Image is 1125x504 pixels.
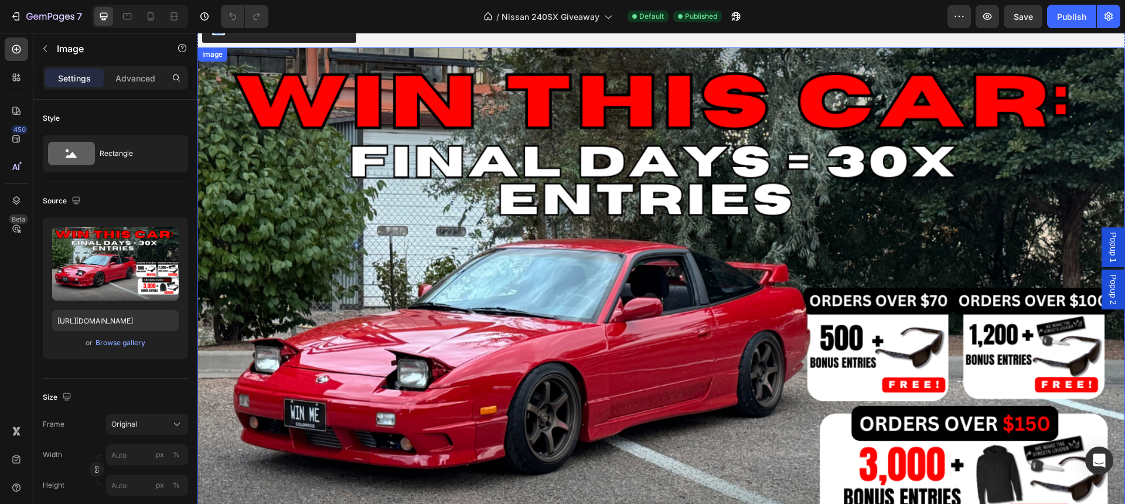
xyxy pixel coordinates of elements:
p: Advanced [115,72,155,84]
span: Nissan 240SX Giveaway [502,11,599,23]
p: Image [57,42,156,56]
div: Browse gallery [96,338,145,348]
iframe: Design area [197,33,1125,504]
div: px [156,480,164,491]
span: or [86,336,93,350]
input: px% [106,444,188,465]
label: Width [43,449,62,460]
span: Default [639,11,664,22]
button: % [153,478,167,492]
span: Original [111,419,137,430]
p: 7 [77,9,82,23]
div: Style [43,113,60,124]
div: px [156,449,164,460]
button: px [169,478,183,492]
img: preview-image [52,227,179,301]
div: 450 [11,125,28,134]
div: Open Intercom Messenger [1085,447,1113,475]
button: % [153,448,167,462]
span: Published [685,11,717,22]
button: 7 [5,5,87,28]
input: https://example.com/image.jpg [52,310,179,331]
div: Beta [9,214,28,224]
span: / [496,11,499,23]
div: Source [43,193,83,209]
input: px% [106,475,188,496]
button: Browse gallery [95,337,146,349]
div: Undo/Redo [221,5,268,28]
div: Rectangle [100,140,171,167]
button: Original [106,414,188,435]
span: Save [1014,12,1033,22]
span: Popup 1 [910,199,922,230]
label: Height [43,480,64,491]
p: Settings [58,72,91,84]
label: Frame [43,419,64,430]
button: px [169,448,183,462]
div: % [173,480,180,491]
div: % [173,449,180,460]
span: Popup 2 [910,241,922,272]
div: Publish [1057,11,1086,23]
button: Save [1004,5,1042,28]
div: Size [43,390,74,406]
button: Publish [1047,5,1096,28]
div: Image [2,16,28,27]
